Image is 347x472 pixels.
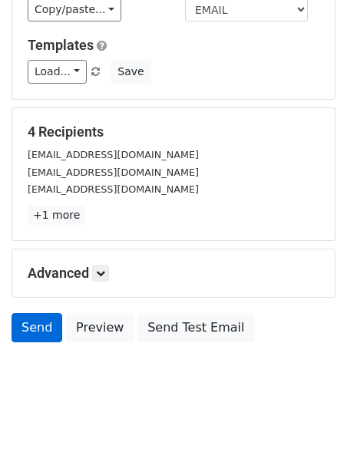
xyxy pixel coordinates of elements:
small: [EMAIL_ADDRESS][DOMAIN_NAME] [28,167,199,178]
h5: 4 Recipients [28,124,319,140]
small: [EMAIL_ADDRESS][DOMAIN_NAME] [28,183,199,195]
small: [EMAIL_ADDRESS][DOMAIN_NAME] [28,149,199,160]
h5: Advanced [28,265,319,282]
a: +1 more [28,206,85,225]
a: Load... [28,60,87,84]
a: Send Test Email [137,313,254,342]
a: Templates [28,37,94,53]
button: Save [111,60,150,84]
a: Preview [66,313,134,342]
a: Send [12,313,62,342]
iframe: Chat Widget [270,398,347,472]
